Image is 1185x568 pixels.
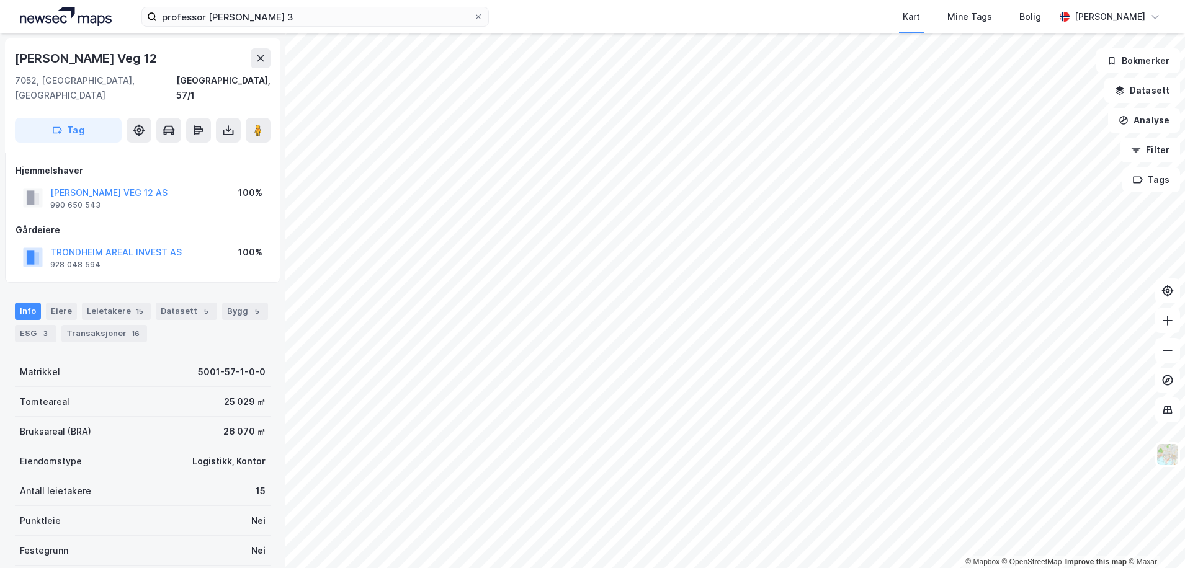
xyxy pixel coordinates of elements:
[1096,48,1180,73] button: Bokmerker
[50,200,101,210] div: 990 650 543
[20,394,69,409] div: Tomteareal
[192,454,266,469] div: Logistikk, Kontor
[46,303,77,320] div: Eiere
[156,303,217,320] div: Datasett
[1019,9,1041,24] div: Bolig
[15,303,41,320] div: Info
[1075,9,1145,24] div: [PERSON_NAME]
[256,484,266,499] div: 15
[198,365,266,379] div: 5001-57-1-0-0
[1156,443,1179,466] img: Z
[903,9,920,24] div: Kart
[20,424,91,439] div: Bruksareal (BRA)
[1104,78,1180,103] button: Datasett
[222,303,268,320] div: Bygg
[20,454,82,469] div: Eiendomstype
[224,394,266,409] div: 25 029 ㎡
[61,325,147,342] div: Transaksjoner
[1002,557,1062,566] a: OpenStreetMap
[15,48,159,68] div: [PERSON_NAME] Veg 12
[133,305,146,317] div: 15
[176,73,271,103] div: [GEOGRAPHIC_DATA], 57/1
[50,260,101,270] div: 928 048 594
[15,118,122,143] button: Tag
[251,543,266,558] div: Nei
[157,7,473,26] input: Søk på adresse, matrikkel, gårdeiere, leietakere eller personer
[1122,167,1180,192] button: Tags
[82,303,151,320] div: Leietakere
[39,327,51,340] div: 3
[238,245,262,260] div: 100%
[238,185,262,200] div: 100%
[20,513,61,528] div: Punktleie
[20,543,68,558] div: Festegrunn
[947,9,992,24] div: Mine Tags
[16,163,270,178] div: Hjemmelshaver
[20,484,91,499] div: Antall leietakere
[251,513,266,528] div: Nei
[15,73,176,103] div: 7052, [GEOGRAPHIC_DATA], [GEOGRAPHIC_DATA]
[1120,138,1180,162] button: Filter
[129,327,142,340] div: 16
[223,424,266,439] div: 26 070 ㎡
[1108,108,1180,133] button: Analyse
[200,305,212,317] div: 5
[965,557,999,566] a: Mapbox
[1065,557,1127,566] a: Improve this map
[15,325,56,342] div: ESG
[20,365,60,379] div: Matrikkel
[251,305,263,317] div: 5
[20,7,112,26] img: logo.a4113a55bc3d86da70a041830d287a7e.svg
[16,223,270,237] div: Gårdeiere
[1123,508,1185,568] iframe: Chat Widget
